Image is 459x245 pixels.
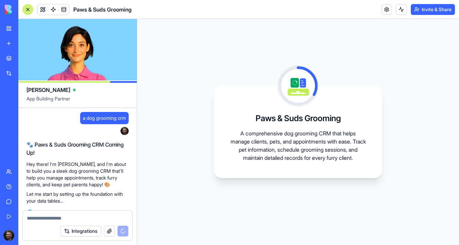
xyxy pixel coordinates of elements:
[26,95,129,108] span: App Building Partner
[83,115,126,121] span: a dog grooming crm
[26,140,129,157] h2: 🐾 Paws & Suds Grooming CRM Coming Up!
[256,113,341,124] h3: Paws & Suds Grooming
[5,5,47,14] img: logo
[230,129,366,162] p: A comprehensive dog grooming CRM that helps manage clients, pets, and appointments with ease. Tra...
[26,161,129,188] p: Hey there! I'm [PERSON_NAME], and I'm about to build you a sleek dog grooming CRM that'll help yo...
[36,210,101,216] span: Setting up your data structure
[73,5,132,14] span: Paws & Suds Grooming
[3,230,14,241] img: ACg8ocLQEBnN-yIOYyvelH5JiDLei_s2Ds0HU-tnxs4bskvQW5fkAVQ=s96-c
[26,86,70,94] span: [PERSON_NAME]
[121,127,129,135] img: ACg8ocLQEBnN-yIOYyvelH5JiDLei_s2Ds0HU-tnxs4bskvQW5fkAVQ=s96-c
[411,4,455,15] button: Invite & Share
[26,191,129,204] p: Let me start by setting up the foundation with your data tables...
[60,226,101,237] button: Integrations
